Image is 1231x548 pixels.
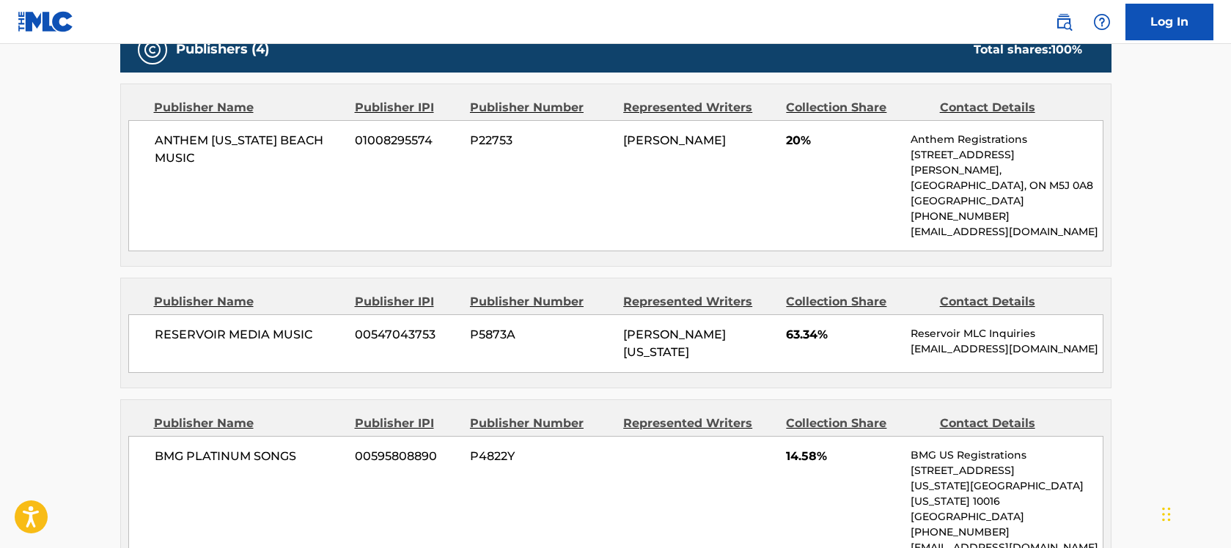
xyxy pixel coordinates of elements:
p: [GEOGRAPHIC_DATA], ON M5J 0A8 [911,178,1102,193]
div: Publisher Name [154,99,344,116]
span: 14.58% [786,448,900,465]
div: Contact Details [940,415,1082,432]
img: help [1093,13,1111,31]
div: Contact Details [940,99,1082,116]
p: [STREET_ADDRESS] [911,463,1102,478]
div: Publisher Name [154,293,344,311]
div: Publisher IPI [355,99,459,116]
p: [EMAIL_ADDRESS][DOMAIN_NAME] [911,224,1102,240]
span: 63.34% [786,326,900,344]
p: [PHONE_NUMBER] [911,209,1102,224]
img: MLC Logo [18,11,74,32]
div: Collection Share [786,293,928,311]
p: [GEOGRAPHIC_DATA] [911,509,1102,525]
div: Drag [1162,492,1171,536]
div: Represented Writers [623,99,775,116]
h5: Publishers (4) [176,41,269,58]
div: Collection Share [786,99,928,116]
span: P5873A [470,326,612,344]
div: Publisher Number [470,415,612,432]
p: [US_STATE][GEOGRAPHIC_DATA][US_STATE] 10016 [911,478,1102,509]
a: Log In [1125,4,1213,40]
div: Publisher Number [470,293,612,311]
div: Represented Writers [623,415,775,432]
div: Publisher IPI [355,293,459,311]
span: P22753 [470,132,612,149]
div: Collection Share [786,415,928,432]
p: Reservoir MLC Inquiries [911,326,1102,341]
div: Publisher IPI [355,415,459,432]
div: Total shares: [974,41,1082,59]
div: Help [1087,7,1117,37]
span: 20% [786,132,900,149]
a: Public Search [1049,7,1078,37]
div: Publisher Number [470,99,612,116]
div: Represented Writers [623,293,775,311]
span: RESERVOIR MEDIA MUSIC [155,326,345,344]
span: 00547043753 [355,326,459,344]
img: search [1055,13,1073,31]
p: [EMAIL_ADDRESS][DOMAIN_NAME] [911,341,1102,357]
p: BMG US Registrations [911,448,1102,463]
p: [STREET_ADDRESS][PERSON_NAME], [911,147,1102,178]
div: Publisher Name [154,415,344,432]
span: BMG PLATINUM SONGS [155,448,345,465]
span: 100 % [1051,42,1082,56]
iframe: Chat Widget [1158,478,1231,548]
span: P4822Y [470,448,612,465]
p: [GEOGRAPHIC_DATA] [911,193,1102,209]
p: Anthem Registrations [911,132,1102,147]
span: ANTHEM [US_STATE] BEACH MUSIC [155,132,345,167]
div: Contact Details [940,293,1082,311]
span: [PERSON_NAME][US_STATE] [623,327,726,359]
p: [PHONE_NUMBER] [911,525,1102,540]
span: [PERSON_NAME] [623,133,726,147]
img: Publishers [144,41,161,59]
span: 01008295574 [355,132,459,149]
span: 00595808890 [355,448,459,465]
